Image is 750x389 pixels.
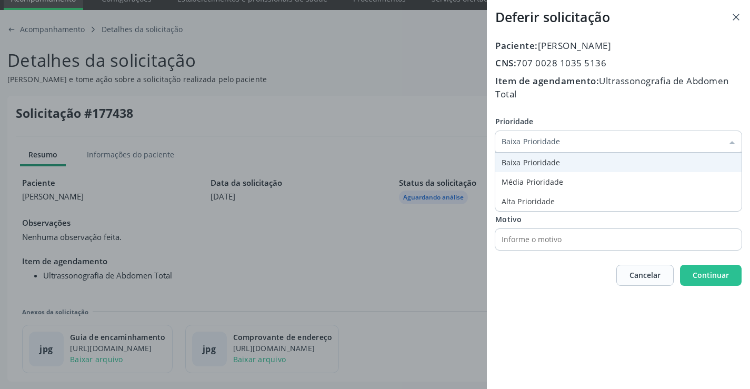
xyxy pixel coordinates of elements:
[495,153,742,172] li: Baixa Prioridade
[495,39,742,53] div: [PERSON_NAME]
[495,214,522,224] span: Motivo
[616,265,674,286] button: Cancelar
[495,131,742,152] input: Selecione uma prioridade
[629,270,661,281] span: Cancelar
[495,229,723,250] input: Informe o motivo
[693,270,729,280] span: Continuar
[680,265,742,286] button: Continuar
[495,8,610,26] h3: Deferir solicitação
[495,56,742,70] div: 707 0028 1035 5136
[495,116,533,127] span: Prioridade
[495,39,538,52] span: Paciente:
[495,172,742,192] li: Média Prioridade
[495,192,742,211] li: Alta Prioridade
[495,57,516,69] span: CNS:
[495,75,599,87] span: Item de agendamento:
[495,74,742,101] div: Ultrassonografia de Abdomen Total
